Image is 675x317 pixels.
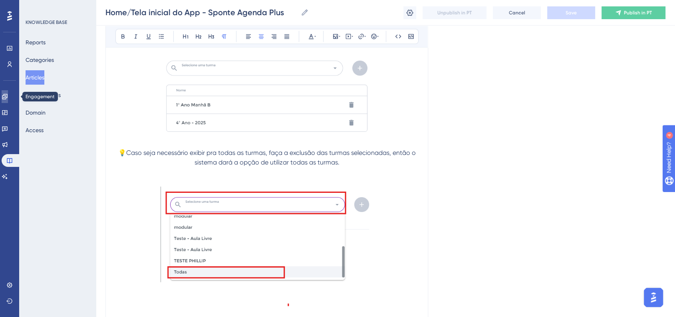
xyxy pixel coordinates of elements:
[423,6,486,19] button: Unpublish in PT
[105,7,298,18] input: Article Name
[26,35,46,50] button: Reports
[19,2,50,12] span: Need Help?
[56,4,58,10] div: 4
[26,70,44,85] button: Articles
[26,88,61,102] button: Page Settings
[547,6,595,19] button: Save
[641,285,665,309] iframe: UserGuiding AI Assistant Launcher
[602,6,665,19] button: Publish in PT
[26,123,44,137] button: Access
[26,19,67,26] div: KNOWLEDGE BASE
[26,53,54,67] button: Categories
[493,6,541,19] button: Cancel
[437,10,472,16] span: Unpublish in PT
[118,149,417,166] span: 💡Caso seja necessário exibir pra todas as turmas, faça a exclusão das turmas selecionadas, então ...
[624,10,652,16] span: Publish in PT
[26,105,46,120] button: Domain
[566,10,577,16] span: Save
[509,10,525,16] span: Cancel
